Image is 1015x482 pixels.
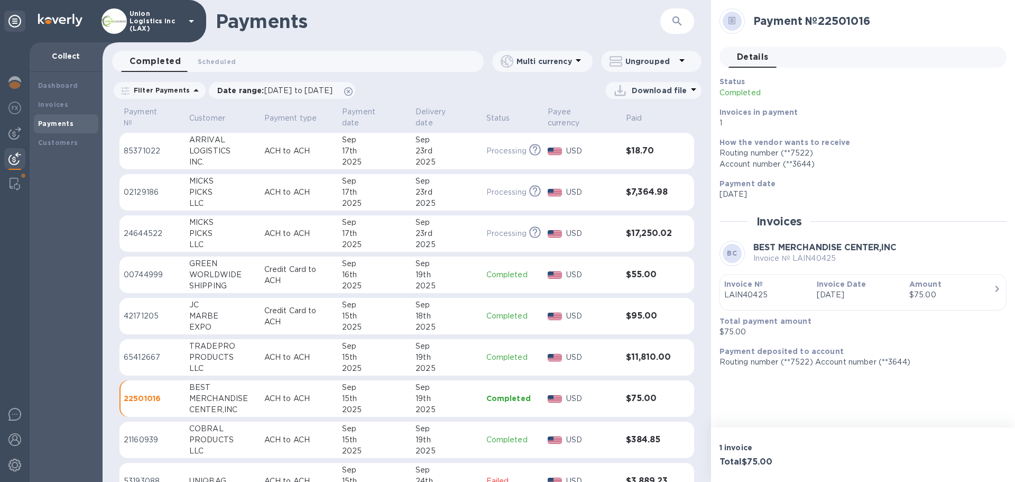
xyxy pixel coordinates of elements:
b: Payments [38,120,73,128]
div: Sep [416,341,477,352]
p: Completed [486,352,539,363]
img: USD [548,354,562,361]
div: LLC [189,363,256,374]
p: USD [566,393,617,404]
div: 17th [342,145,407,157]
div: Sep [416,176,477,187]
p: 1 [719,117,998,129]
div: Routing number (**7522) [719,148,998,159]
p: [DATE] [719,189,998,200]
div: 19th [416,269,477,280]
div: 15th [342,352,407,363]
h3: $75.00 [626,394,673,404]
div: 2025 [342,404,407,415]
div: Sep [416,258,477,269]
div: 2025 [416,280,477,292]
div: 2025 [416,445,477,457]
p: Collect [38,51,94,61]
img: USD [548,271,562,279]
div: MERCHANDISE [189,393,256,404]
b: BC [727,249,737,257]
div: Unpin categories [4,11,25,32]
div: Sep [416,423,477,434]
div: JC [189,299,256,311]
b: Status [719,77,745,86]
p: 22501016 [124,393,181,404]
h1: Payments [216,10,660,32]
div: TRADEPRO [189,341,256,352]
p: [DATE] [817,289,901,301]
div: 2025 [342,157,407,168]
p: ACH to ACH [264,393,334,404]
p: Filter Payments [130,86,190,95]
p: Date range : [217,85,338,96]
p: Completed [486,393,539,404]
p: USD [566,311,617,322]
div: Sep [342,176,407,187]
div: 15th [342,393,407,404]
div: EXPO [189,322,256,333]
div: GREEN [189,258,256,269]
div: 2025 [342,239,407,250]
img: Foreign exchange [8,102,21,114]
p: ACH to ACH [264,434,334,445]
div: Date range:[DATE] to [DATE] [209,82,355,99]
h3: $7,364.98 [626,187,673,197]
p: 65412667 [124,352,181,363]
b: Invoices in payment [719,108,798,116]
b: Total payment amount [719,317,811,325]
div: 2025 [416,157,477,168]
p: Paid [626,113,642,124]
div: 2025 [342,198,407,209]
button: Invoice №LAIN40425Invoice Date[DATE]Amount$75.00 [719,274,1007,311]
p: Status [486,113,510,124]
p: $75.00 [719,326,998,338]
img: USD [548,189,562,196]
div: MARBE [189,311,256,322]
div: 23rd [416,228,477,239]
h3: Total $75.00 [719,457,859,467]
div: 15th [342,434,407,445]
h2: Payment № 22501016 [753,14,998,28]
h3: $384.85 [626,435,673,445]
span: Paid [626,113,656,124]
p: 21160939 [124,434,181,445]
p: 1 invoice [719,442,859,453]
p: USD [566,228,617,239]
b: Payment deposited to account [719,347,844,356]
div: Sep [342,341,407,352]
div: Sep [342,382,407,393]
p: Processing [486,145,527,157]
div: 17th [342,187,407,198]
div: 16th [342,269,407,280]
div: 2025 [342,280,407,292]
p: Ungrouped [625,56,676,67]
p: 85371022 [124,145,181,157]
p: Credit Card to ACH [264,305,334,328]
div: COBRAL [189,423,256,434]
div: 2025 [416,239,477,250]
p: Multi currency [516,56,572,67]
div: LLC [189,198,256,209]
p: USD [566,434,617,445]
img: Logo [38,14,82,26]
span: Payment № [124,106,181,129]
p: 02129186 [124,187,181,198]
span: Customer [189,113,239,124]
p: Completed [486,269,539,280]
p: Processing [486,228,527,239]
div: 2025 [416,363,477,374]
div: 2025 [416,404,477,415]
p: USD [566,352,617,363]
div: PICKS [189,228,256,239]
p: LAIN40425 [724,289,808,301]
b: BEST MERCHANDISE CENTER,INC [753,242,897,252]
span: [DATE] to [DATE] [264,86,333,95]
p: ACH to ACH [264,145,334,157]
div: 2025 [342,363,407,374]
span: Completed [130,54,181,69]
div: Sep [342,258,407,269]
div: ARRIVAL [189,134,256,145]
div: MICKS [189,176,256,187]
div: PICKS [189,187,256,198]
